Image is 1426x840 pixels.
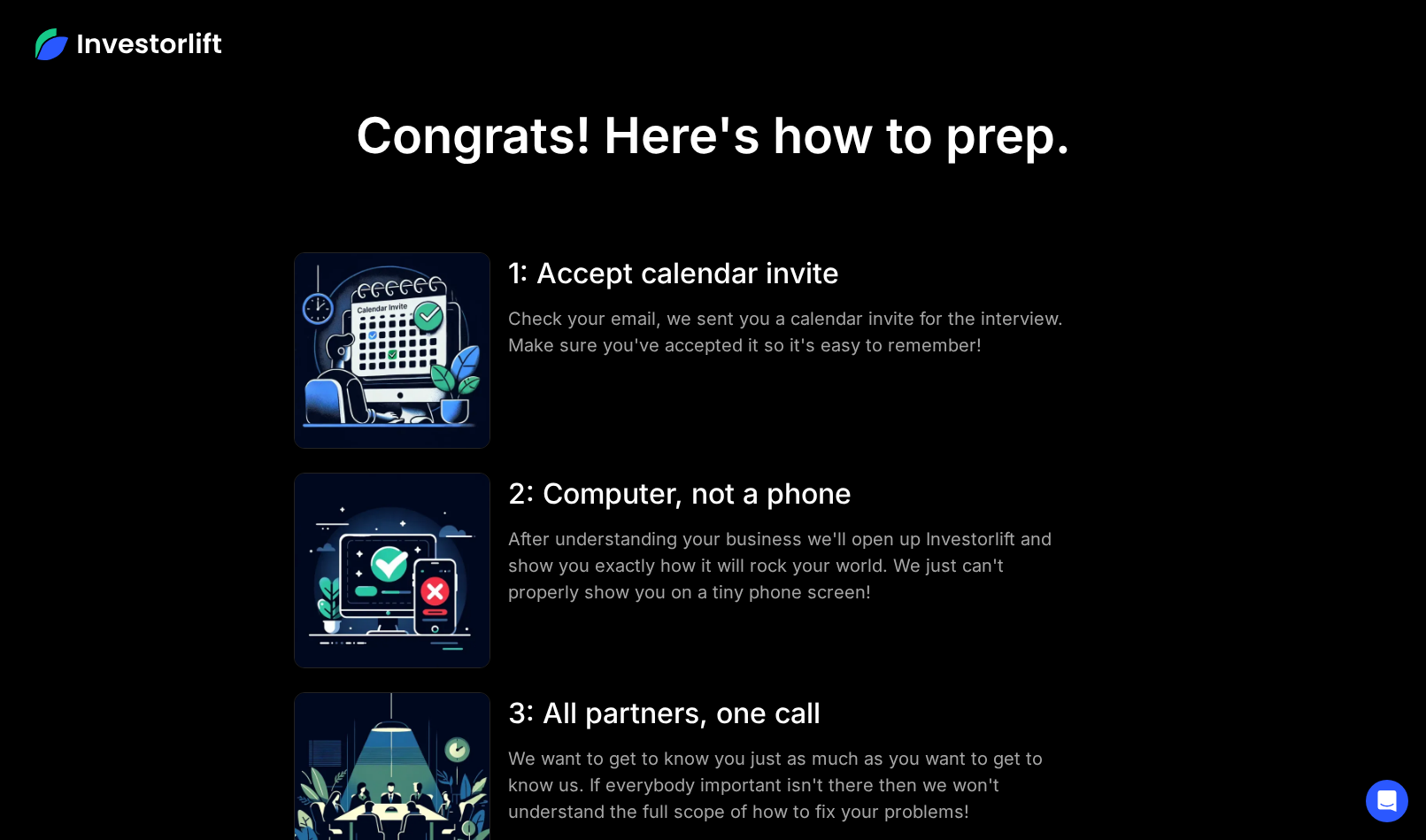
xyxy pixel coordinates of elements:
[508,305,1069,358] div: Check your email, we sent you a calendar invite for the interview. Make sure you've accepted it s...
[508,526,1069,605] div: After understanding your business we'll open up Investorlift and show you exactly how it will roc...
[508,252,1069,295] div: 1: Accept calendar invite
[1366,780,1408,822] div: Open Intercom Messenger
[508,692,1069,735] div: 3: All partners, one call
[508,745,1069,825] div: We want to get to know you just as much as you want to get to know us. If everybody important isn...
[356,106,1071,166] h1: Congrats! Here's how to prep.
[508,473,1069,515] div: 2: Computer, not a phone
